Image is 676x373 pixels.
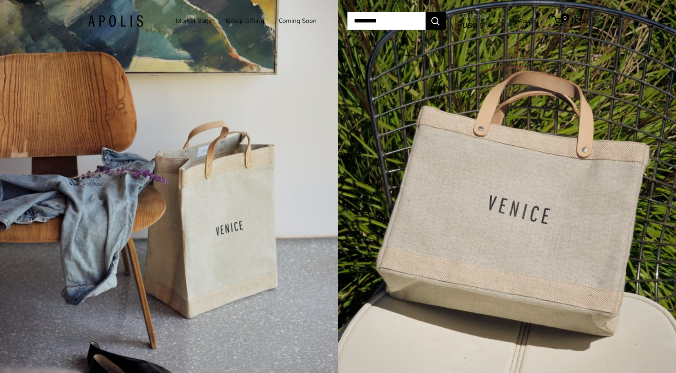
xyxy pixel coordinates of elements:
[561,13,569,22] span: 0
[279,15,317,27] a: Coming Soon
[347,12,426,30] input: Search...
[462,19,492,32] button: USD $
[462,21,484,29] span: USD $
[510,16,539,26] a: My Account
[176,15,212,27] a: Market Bags
[426,12,446,30] button: Search
[575,16,588,25] span: Cart
[462,10,492,21] span: Currency
[226,15,264,27] a: Group Gifting
[553,14,588,27] a: 0 Cart
[88,15,143,27] img: Apolis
